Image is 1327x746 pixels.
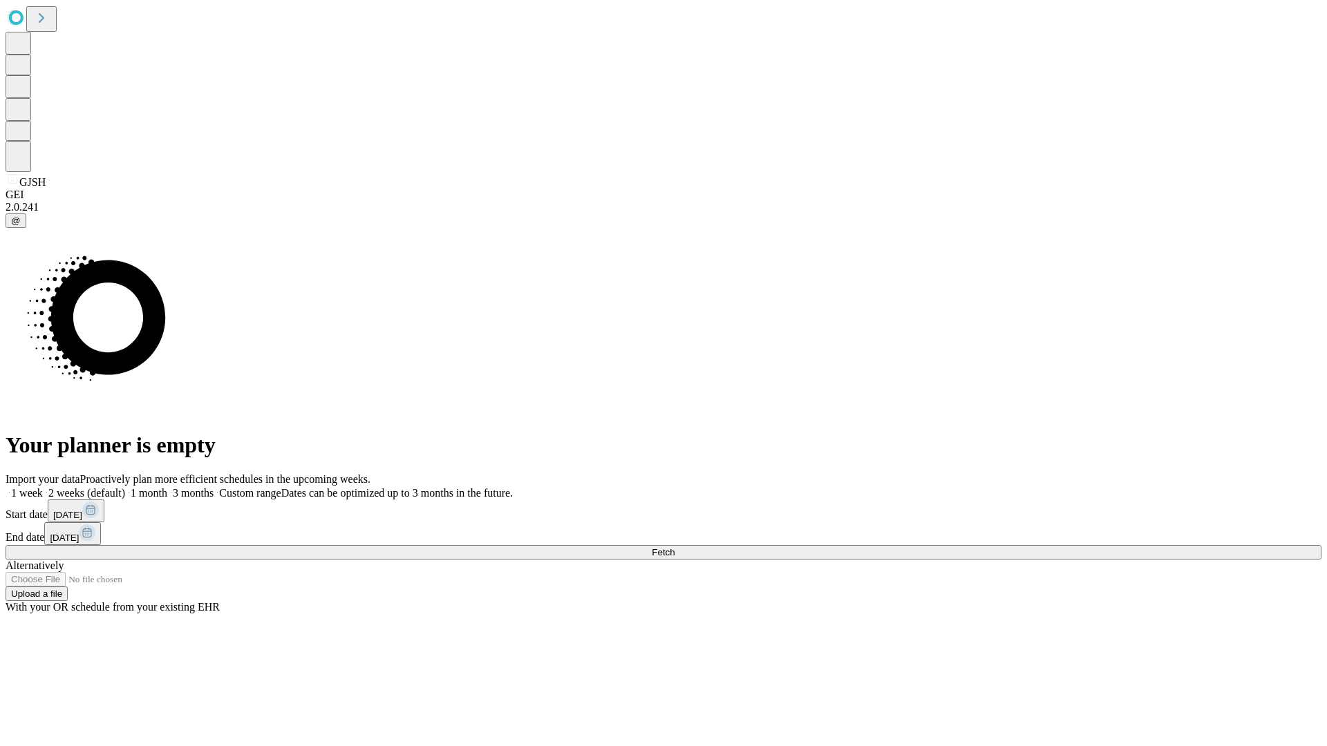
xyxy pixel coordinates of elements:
span: 1 week [11,487,43,499]
button: @ [6,213,26,228]
span: 1 month [131,487,167,499]
div: GEI [6,189,1321,201]
button: Upload a file [6,586,68,601]
button: Fetch [6,545,1321,559]
span: Custom range [219,487,281,499]
span: Dates can be optimized up to 3 months in the future. [281,487,513,499]
span: GJSH [19,176,46,188]
span: [DATE] [53,510,82,520]
span: [DATE] [50,533,79,543]
span: With your OR schedule from your existing EHR [6,601,220,613]
span: Proactively plan more efficient schedules in the upcoming weeks. [80,473,370,485]
span: @ [11,216,21,226]
div: Start date [6,499,1321,522]
h1: Your planner is empty [6,432,1321,458]
span: Alternatively [6,559,64,571]
button: [DATE] [44,522,101,545]
span: Fetch [652,547,675,557]
div: End date [6,522,1321,545]
span: Import your data [6,473,80,485]
span: 3 months [173,487,214,499]
button: [DATE] [48,499,104,522]
div: 2.0.241 [6,201,1321,213]
span: 2 weeks (default) [48,487,125,499]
